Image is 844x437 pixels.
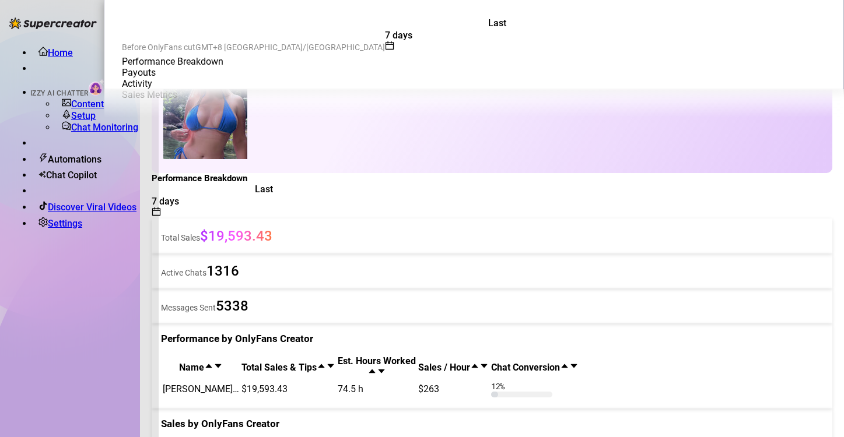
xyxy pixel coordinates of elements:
[48,218,82,229] a: Settings
[71,122,138,133] a: Chat Monitoring
[48,47,73,58] a: Home
[38,170,46,178] img: Chat Copilot
[38,47,48,58] span: home
[48,202,136,213] a: Discover Viral Videos
[48,154,101,165] span: Automations
[162,380,240,398] td: [PERSON_NAME]…
[418,362,470,373] span: Sales / Hour
[161,268,206,277] span: Active Chats
[377,367,386,378] span: caret-down
[62,110,71,121] span: rocket
[479,362,489,373] span: caret-down
[122,43,195,52] span: Before OnlyFans cut
[216,298,248,314] span: 5338
[38,202,48,213] span: tik-tok
[161,418,823,429] div: Sales by OnlyFans Creator
[179,362,204,373] span: Name
[38,218,48,229] span: setting
[206,263,239,279] span: 1316
[337,380,416,398] td: 74.5 h
[204,362,213,373] span: caret-up
[122,67,826,78] div: Payouts
[418,355,489,379] th: Sales / Hour
[491,380,510,392] span: 12 %
[46,170,97,181] span: Chat Copilot
[62,98,71,110] span: picture
[470,362,479,373] span: caret-up
[30,89,89,97] span: Izzy AI Chatter
[9,17,97,29] img: logo-BBDzfeDw.svg
[367,367,377,378] span: caret-up
[71,98,104,110] a: Content
[161,303,216,312] span: Messages Sent
[161,333,823,344] div: Performance by OnlyFans Creator
[326,362,335,373] span: caret-down
[162,355,240,379] th: Name
[317,362,326,373] span: caret-up
[161,233,200,242] span: Total Sales
[89,79,107,96] img: AI Chatter
[491,355,579,379] th: Chat Conversion
[338,355,416,366] div: Est. Hours Worked
[241,380,336,398] td: $19,593.43
[195,43,385,52] span: GMT+8 [GEOGRAPHIC_DATA]/[GEOGRAPHIC_DATA]
[62,122,71,133] span: comment
[385,41,394,52] span: calendar
[213,362,223,373] span: caret-down
[491,362,560,373] span: Chat Conversion
[122,78,826,89] div: Activity
[122,89,826,100] div: Sales Metrics
[418,380,489,398] td: $263
[200,228,272,244] span: $19,593.43
[163,75,247,159] img: Jaylie
[241,362,317,373] span: Total Sales & Tips
[122,56,826,67] div: Performance Breakdown
[241,355,336,379] th: Total Sales & Tips
[38,154,48,165] span: thunderbolt
[560,362,569,373] span: caret-up
[71,110,96,121] a: Setup
[152,173,832,184] h4: Performance Breakdown
[569,362,579,373] span: caret-down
